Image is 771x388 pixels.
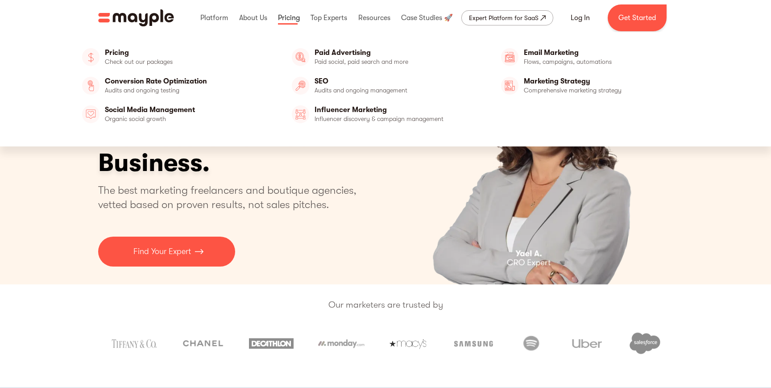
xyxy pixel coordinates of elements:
div: Resources [356,4,393,32]
a: Find Your Expert [98,237,235,267]
div: Top Experts [308,4,349,32]
div: carousel [394,36,673,284]
div: About Us [237,4,269,32]
div: Expert Platform for SaaS [469,13,539,23]
a: home [98,9,174,26]
a: Expert Platform for SaaS [461,10,553,25]
div: Platform [198,4,230,32]
img: Mayple logo [98,9,174,26]
a: Get Started [608,4,667,31]
p: Find Your Expert [133,246,191,258]
div: 3 of 4 [394,36,673,284]
a: Log In [560,7,601,29]
div: Pricing [276,4,302,32]
p: The best marketing freelancers and boutique agencies, vetted based on proven results, not sales p... [98,183,367,212]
